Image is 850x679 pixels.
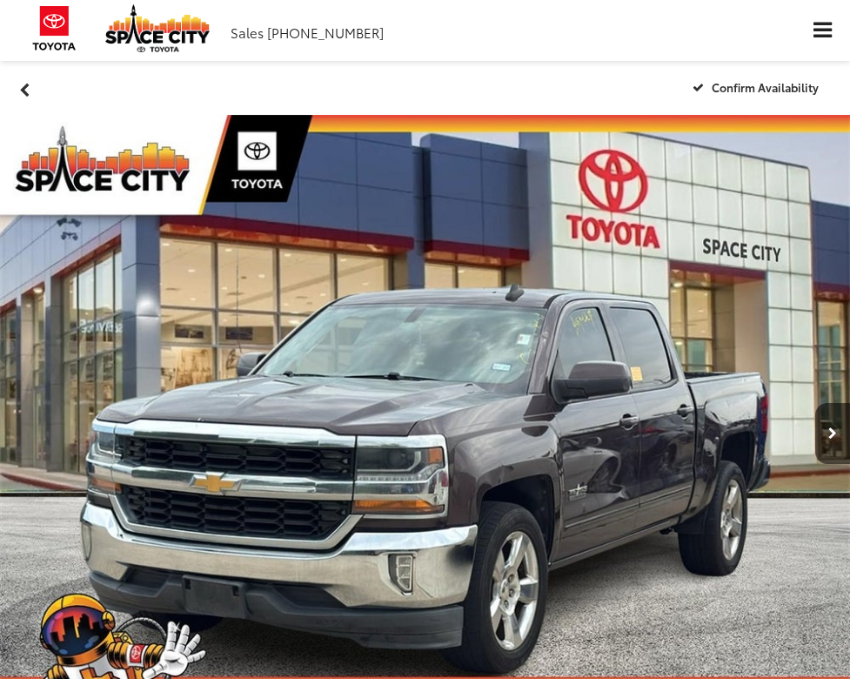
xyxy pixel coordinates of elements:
button: Next image [815,403,850,464]
button: Confirm Availability [683,71,833,102]
span: [PHONE_NUMBER] [267,23,384,42]
span: Sales [231,23,264,42]
span: Confirm Availability [712,79,819,95]
img: Space City Toyota [105,4,210,52]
